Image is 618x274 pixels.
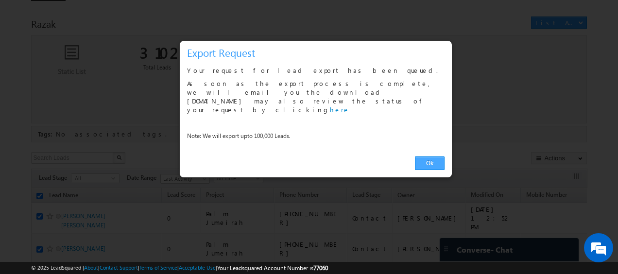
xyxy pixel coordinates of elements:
p: Note: We will export upto 100,000 Leads. [187,132,445,140]
a: Acceptable Use [179,264,216,271]
a: Ok [415,156,445,170]
p: As soon as the export process is complete, we will email you the download [DOMAIN_NAME] may also ... [187,79,445,114]
a: here [330,105,350,114]
h3: Export Request [187,44,448,61]
div: Minimize live chat window [159,5,183,28]
em: Start Chat [132,210,176,223]
textarea: Type your message and hit 'Enter' [13,90,177,202]
a: Contact Support [100,264,138,271]
a: About [84,264,98,271]
div: Chat with us now [51,51,163,64]
span: Your Leadsquared Account Number is [217,264,328,272]
span: 77060 [313,264,328,272]
img: d_60004797649_company_0_60004797649 [17,51,41,64]
a: Terms of Service [139,264,177,271]
p: Your request for lead export has been queued. [187,66,445,75]
span: © 2025 LeadSquared | | | | | [31,263,328,273]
